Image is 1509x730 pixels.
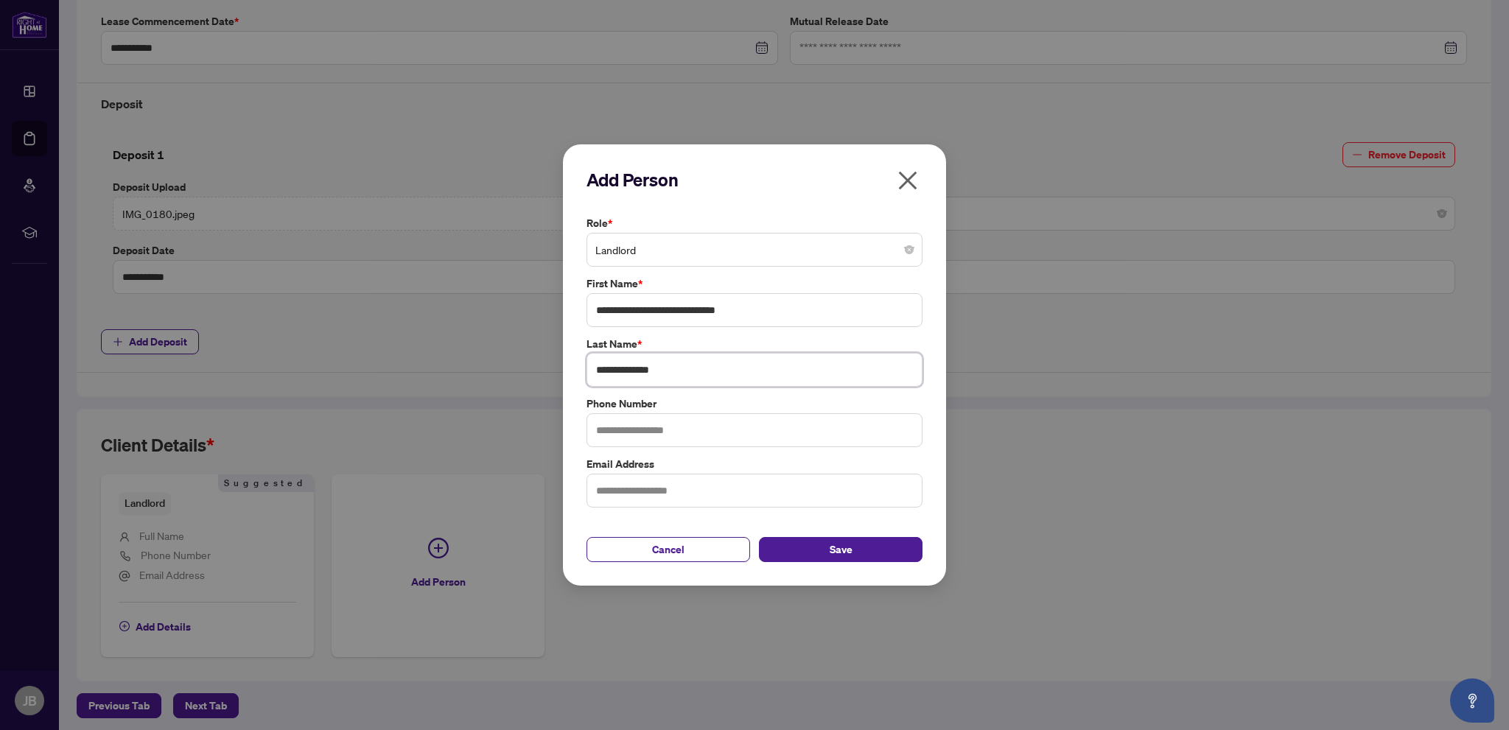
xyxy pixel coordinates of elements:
[595,236,914,264] span: Landlord
[587,168,922,192] h2: Add Person
[587,396,922,412] label: Phone Number
[587,215,922,231] label: Role
[587,336,922,352] label: Last Name
[1450,678,1494,723] button: Open asap
[587,537,750,562] button: Cancel
[896,169,920,192] span: close
[905,245,914,254] span: close-circle
[652,538,685,561] span: Cancel
[830,538,852,561] span: Save
[759,537,922,562] button: Save
[587,275,922,292] label: First Name
[587,456,922,472] label: Email Address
